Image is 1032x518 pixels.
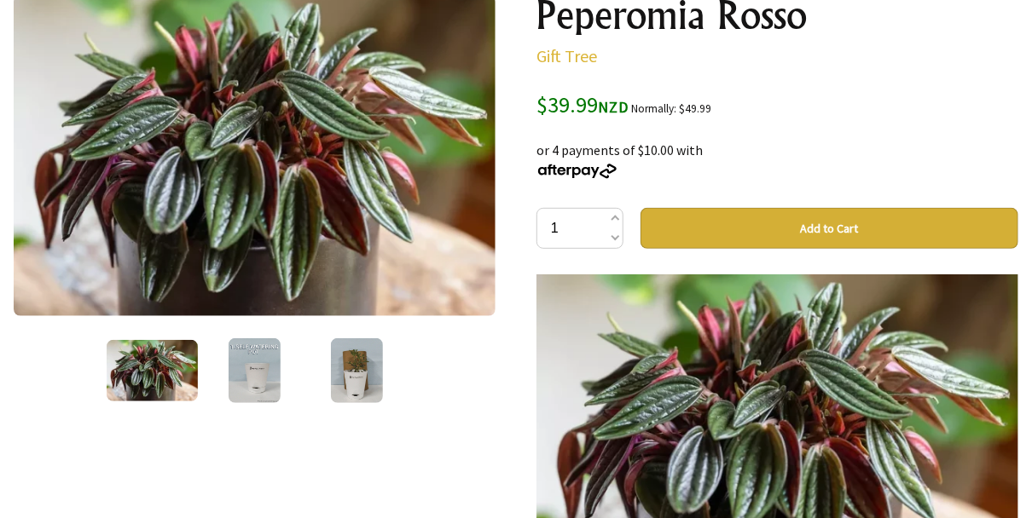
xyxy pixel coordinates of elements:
span: $39.99 [536,90,629,118]
img: Afterpay [536,164,618,179]
img: Peperomia Rosso [229,338,281,403]
a: Gift Tree [536,45,597,66]
img: Peperomia Rosso [107,340,199,401]
img: Peperomia Rosso [331,338,383,403]
small: Normally: $49.99 [631,101,711,116]
div: or 4 payments of $10.00 with [536,119,1018,181]
button: Add to Cart [641,208,1018,249]
span: NZD [598,97,629,117]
